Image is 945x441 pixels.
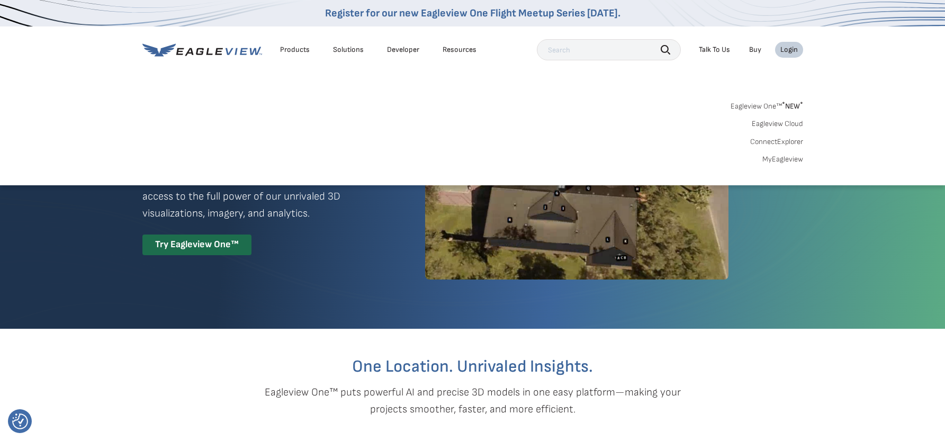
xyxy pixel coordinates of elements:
[12,413,28,429] img: Revisit consent button
[246,384,699,418] p: Eagleview One™ puts powerful AI and precise 3D models in one easy platform—making your projects s...
[325,7,620,20] a: Register for our new Eagleview One Flight Meetup Series [DATE].
[699,45,730,55] div: Talk To Us
[537,39,681,60] input: Search
[443,45,476,55] div: Resources
[280,45,310,55] div: Products
[750,137,803,147] a: ConnectExplorer
[762,155,803,164] a: MyEagleview
[782,102,803,111] span: NEW
[387,45,419,55] a: Developer
[731,98,803,111] a: Eagleview One™*NEW*
[749,45,761,55] a: Buy
[780,45,798,55] div: Login
[333,45,364,55] div: Solutions
[142,235,251,255] div: Try Eagleview One™
[142,171,387,222] p: A premium digital experience that provides seamless access to the full power of our unrivaled 3D ...
[12,413,28,429] button: Consent Preferences
[150,358,795,375] h2: One Location. Unrivaled Insights.
[752,119,803,129] a: Eagleview Cloud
